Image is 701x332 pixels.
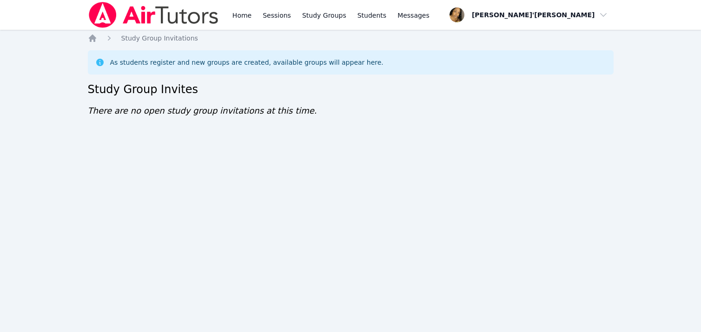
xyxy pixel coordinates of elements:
[88,82,614,97] h2: Study Group Invites
[88,2,219,28] img: Air Tutors
[397,11,430,20] span: Messages
[110,58,384,67] div: As students register and new groups are created, available groups will appear here.
[121,34,198,43] a: Study Group Invitations
[88,34,614,43] nav: Breadcrumb
[121,34,198,42] span: Study Group Invitations
[88,106,317,115] span: There are no open study group invitations at this time.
